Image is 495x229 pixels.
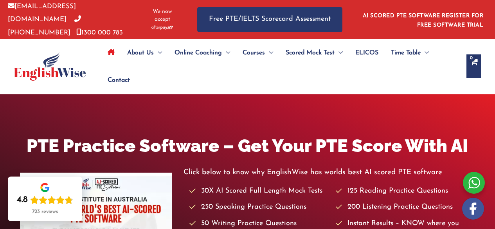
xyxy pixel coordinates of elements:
[385,39,435,67] a: Time TableMenu Toggle
[154,39,162,67] span: Menu Toggle
[108,67,130,94] span: Contact
[32,209,58,215] div: 723 reviews
[462,198,484,220] img: white-facebook.png
[168,39,236,67] a: Online CoachingMenu Toggle
[8,16,81,36] a: [PHONE_NUMBER]
[147,8,178,23] span: We now accept
[189,185,329,198] li: 30X AI Scored Full Length Mock Tests
[127,39,154,67] span: About Us
[14,52,86,81] img: cropped-ew-logo
[184,166,475,179] p: Click below to know why EnglishWise has worlds best AI scored PTE software
[286,39,335,67] span: Scored Mock Test
[175,39,222,67] span: Online Coaching
[197,7,342,32] a: Free PTE/IELTS Scorecard Assessment
[189,201,329,214] li: 250 Speaking Practice Questions
[335,39,343,67] span: Menu Toggle
[421,39,429,67] span: Menu Toggle
[121,39,168,67] a: About UsMenu Toggle
[222,39,230,67] span: Menu Toggle
[17,195,73,206] div: Rating: 4.8 out of 5
[466,54,481,78] a: View Shopping Cart, empty
[265,39,273,67] span: Menu Toggle
[8,3,76,23] a: [EMAIL_ADDRESS][DOMAIN_NAME]
[391,39,421,67] span: Time Table
[355,39,378,67] span: ELICOS
[363,13,484,28] a: AI SCORED PTE SOFTWARE REGISTER FOR FREE SOFTWARE TRIAL
[243,39,265,67] span: Courses
[236,39,279,67] a: CoursesMenu Toggle
[76,29,123,36] a: 1300 000 783
[20,133,475,158] h1: PTE Practice Software – Get Your PTE Score With AI
[17,195,28,206] div: 4.8
[336,201,475,214] li: 200 Listening Practice Questions
[358,7,487,32] aside: Header Widget 1
[101,39,459,94] nav: Site Navigation: Main Menu
[151,25,173,30] img: Afterpay-Logo
[349,39,385,67] a: ELICOS
[336,185,475,198] li: 125 Reading Practice Questions
[101,67,130,94] a: Contact
[279,39,349,67] a: Scored Mock TestMenu Toggle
